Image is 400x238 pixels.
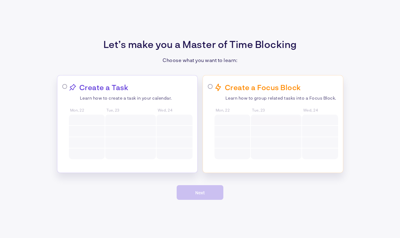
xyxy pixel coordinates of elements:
span: Focus Block [256,117,296,123]
span: Mon, 22 [216,108,250,112]
span: Tue, 23 [252,108,301,112]
span: Wed, 24 [158,108,193,112]
span: Next [195,190,205,195]
p: Choose what you want to learn: [163,57,237,63]
button: Next [177,185,223,200]
span: Tue, 23 [106,108,156,112]
span: Mon, 22 [70,108,105,112]
p: Learn how to create a task in your calendar. [80,95,193,101]
p: Create a Focus Block [225,83,301,92]
p: Let’s make you a Master of Time Blocking [103,38,297,50]
span: Wed, 24 [303,108,338,112]
p: Learn how to group related tasks into a Focus Block. [225,95,338,101]
p: Create a Task [79,83,128,92]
